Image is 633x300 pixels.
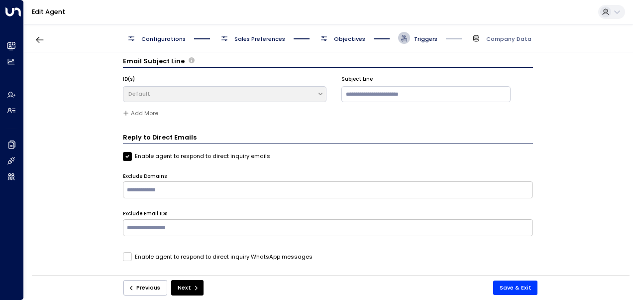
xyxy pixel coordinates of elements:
span: Define the subject lines the agent should use when sending emails, customized for different trigg... [189,56,194,66]
span: Company Data [486,35,531,43]
span: Subject lines have been defined for all added triggers [123,108,533,115]
label: Enable agent to respond to direct inquiry emails [123,152,270,161]
button: Previous [123,280,167,296]
span: Objectives [334,35,365,43]
label: Exclude Domains [123,173,167,180]
button: Next [171,280,204,296]
a: Edit Agent [32,7,65,16]
button: Save & Exit [493,281,538,295]
span: Triggers [414,35,437,43]
span: Configurations [141,35,186,43]
h3: Email Subject Line [123,56,185,66]
label: Exclude Email IDs [123,210,167,217]
h3: Reply to Direct Emails [123,133,533,144]
label: Subject Line [341,76,373,83]
label: ID(s) [123,76,135,83]
label: Enable agent to respond to direct inquiry WhatsApp messages [123,252,313,261]
span: Sales Preferences [234,35,285,43]
button: Add More [123,110,158,117]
